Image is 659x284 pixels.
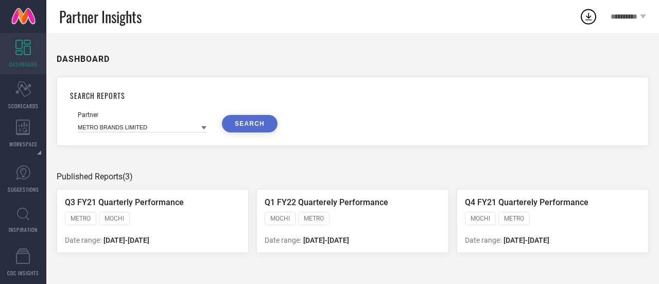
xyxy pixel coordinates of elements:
[9,140,38,148] span: WORKSPACE
[78,111,206,119] div: Partner
[504,236,549,244] span: [DATE] - [DATE]
[265,197,388,207] span: Q1 FY22 Quarterely Performance
[9,60,37,68] span: DASHBOARD
[71,215,91,222] span: METRO
[265,236,301,244] span: Date range:
[57,54,110,64] h1: DASHBOARD
[303,236,349,244] span: [DATE] - [DATE]
[504,215,524,222] span: METRO
[471,215,490,222] span: MOCHI
[8,102,39,110] span: SCORECARDS
[465,236,501,244] span: Date range:
[270,215,290,222] span: MOCHI
[465,197,588,207] span: Q4 FY21 Quarterely Performance
[579,7,598,26] div: Open download list
[70,90,635,101] h1: SEARCH REPORTS
[304,215,324,222] span: METRO
[7,269,39,277] span: CDC INSIGHTS
[9,226,38,233] span: INSPIRATION
[59,6,142,27] span: Partner Insights
[105,215,124,222] span: MOCHI
[57,172,649,181] div: Published Reports (3)
[65,197,184,207] span: Q3 FY21 Quarterly Performance
[65,236,101,244] span: Date range:
[103,236,149,244] span: [DATE] - [DATE]
[8,186,39,193] span: SUGGESTIONS
[222,115,278,132] button: SEARCH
